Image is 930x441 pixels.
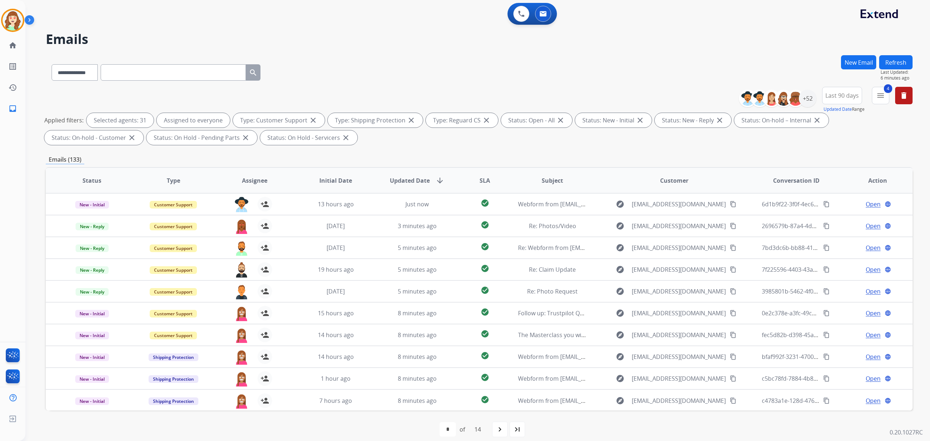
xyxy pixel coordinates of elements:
div: Status: On-hold – Internal [734,113,829,128]
mat-icon: menu [876,91,885,100]
span: [DATE] [327,287,345,295]
mat-icon: language [885,201,891,207]
img: agent-avatar [234,349,249,365]
mat-icon: delete [899,91,908,100]
span: c5bc78fd-7884-4b84-8733-6dbb4c105d9f [762,375,872,383]
mat-icon: last_page [513,425,522,434]
mat-icon: explore [616,331,624,339]
div: +52 [799,90,816,107]
span: Re: Claim Update [529,266,576,274]
img: avatar [3,10,23,31]
div: Status: On Hold - Pending Parts [146,130,257,145]
span: 14 hours ago [318,353,354,361]
div: Type: Customer Support [233,113,325,128]
button: Refresh [879,55,913,69]
mat-icon: person_add [260,396,269,405]
mat-icon: content_copy [823,353,830,360]
span: Open [866,265,881,274]
mat-icon: close [482,116,491,125]
mat-icon: content_copy [823,397,830,404]
img: agent-avatar [234,284,249,299]
mat-icon: content_copy [823,266,830,273]
span: c4783a1e-128d-476f-8e76-da2aac1725f0 [762,397,871,405]
span: 7bd3dc6b-bb88-41cc-909f-a7cd25fd2123 [762,244,872,252]
div: Status: New - Reply [655,113,731,128]
mat-icon: close [309,116,318,125]
mat-icon: explore [616,200,624,209]
span: [EMAIL_ADDRESS][DOMAIN_NAME] [632,352,726,361]
span: Last 90 days [825,94,859,97]
span: New - Initial [75,201,109,209]
mat-icon: close [556,116,565,125]
mat-icon: search [249,68,258,77]
span: New - Reply [76,288,109,296]
span: [EMAIL_ADDRESS][DOMAIN_NAME] [632,222,726,230]
span: 5 minutes ago [398,244,437,252]
div: Status: Open - All [501,113,572,128]
span: 6d1b9f22-3f0f-4ec6-a45a-9c77a667699d [762,200,870,208]
span: fec5d82b-d398-45af-a3b2-20a22afa0d40 [762,331,871,339]
mat-icon: person_add [260,243,269,252]
mat-icon: content_copy [823,244,830,251]
span: Customer [660,176,688,185]
mat-icon: content_copy [823,288,830,295]
span: [DATE] [327,222,345,230]
mat-icon: person_add [260,352,269,361]
span: 8 minutes ago [398,397,437,405]
mat-icon: arrow_downward [436,176,444,185]
span: Range [824,106,865,112]
span: New - Reply [76,244,109,252]
span: 13 hours ago [318,200,354,208]
mat-icon: content_copy [730,266,736,273]
span: [EMAIL_ADDRESS][DOMAIN_NAME] [632,200,726,209]
mat-icon: close [241,133,250,142]
span: Type [167,176,180,185]
span: [EMAIL_ADDRESS][DOMAIN_NAME] [632,396,726,405]
div: Assigned to everyone [157,113,230,128]
mat-icon: check_circle [481,199,489,207]
span: Status [82,176,101,185]
span: Webform from [EMAIL_ADDRESS][DOMAIN_NAME] on [DATE] [518,200,683,208]
div: Status: New - Initial [575,113,652,128]
mat-icon: language [885,353,891,360]
button: New Email [841,55,876,69]
mat-icon: person_add [260,265,269,274]
span: Updated Date [390,176,430,185]
span: 3 minutes ago [398,222,437,230]
p: Applied filters: [44,116,84,125]
mat-icon: check_circle [481,329,489,338]
mat-icon: explore [616,243,624,252]
mat-icon: person_add [260,287,269,296]
mat-icon: close [128,133,136,142]
th: Action [831,168,913,193]
span: Re: Photo Request [527,287,578,295]
mat-icon: explore [616,287,624,296]
span: [EMAIL_ADDRESS][DOMAIN_NAME] [632,243,726,252]
mat-icon: person_add [260,309,269,317]
span: Webform from [EMAIL_ADDRESS][DOMAIN_NAME] on [DATE] [518,397,683,405]
span: Customer Support [150,223,197,230]
mat-icon: close [715,116,724,125]
span: Assignee [242,176,267,185]
img: agent-avatar [234,306,249,321]
span: Open [866,309,881,317]
img: agent-avatar [234,197,249,212]
span: Customer Support [150,244,197,252]
span: Open [866,352,881,361]
span: 1 hour ago [321,375,351,383]
span: Open [866,287,881,296]
span: [DATE] [327,244,345,252]
mat-icon: close [813,116,821,125]
mat-icon: check_circle [481,373,489,382]
mat-icon: close [636,116,644,125]
mat-icon: language [885,397,891,404]
span: 15 hours ago [318,309,354,317]
mat-icon: content_copy [823,375,830,382]
mat-icon: content_copy [823,201,830,207]
div: Status: On Hold - Servicers [260,130,357,145]
span: New - Reply [76,223,109,230]
span: Conversation ID [773,176,820,185]
span: Re: Webform from [EMAIL_ADDRESS][DOMAIN_NAME] on [DATE] [518,244,692,252]
img: agent-avatar [234,262,249,278]
mat-icon: language [885,223,891,229]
